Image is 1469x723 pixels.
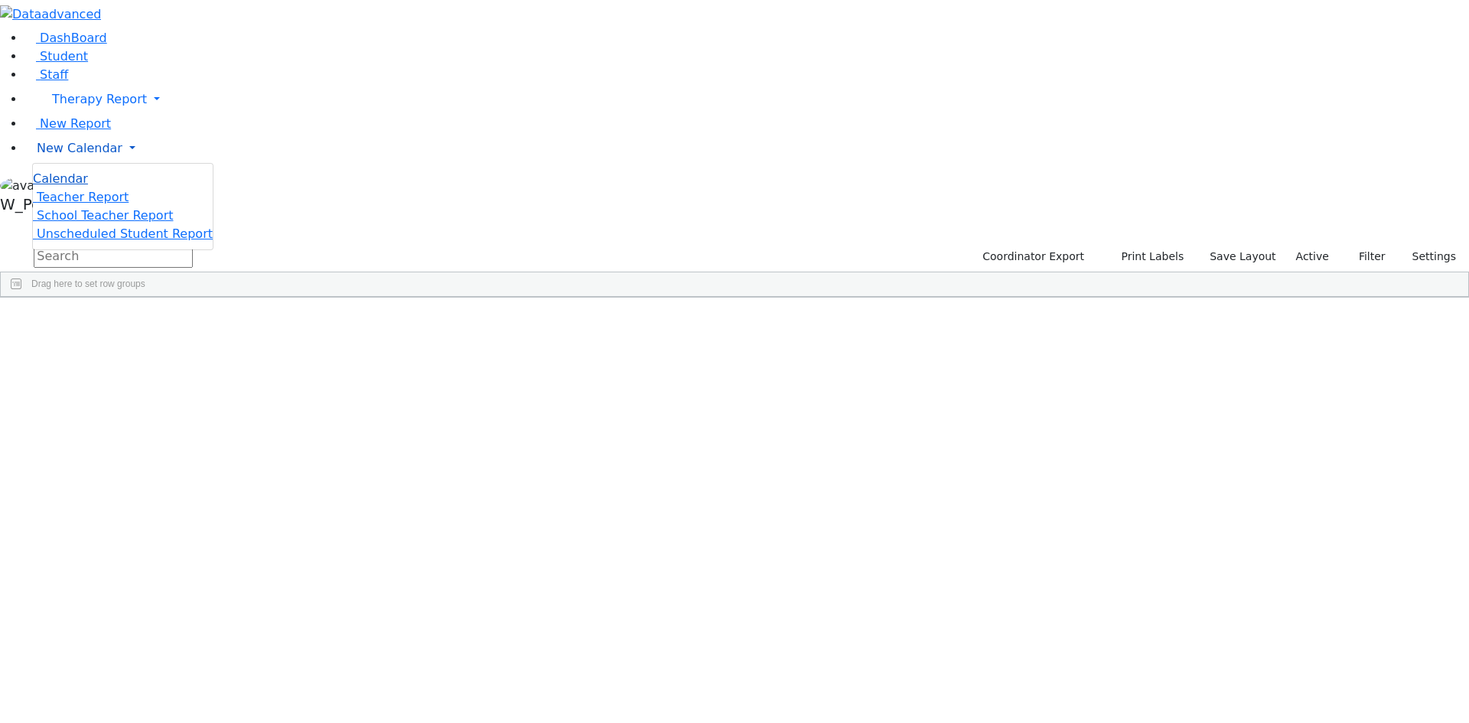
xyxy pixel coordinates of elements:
[31,278,145,289] span: Drag here to set row groups
[37,190,129,204] span: Teacher Report
[972,245,1091,269] button: Coordinator Export
[33,171,88,186] span: Calendar
[24,84,1469,115] a: Therapy Report
[1103,245,1191,269] button: Print Labels
[37,141,122,155] span: New Calendar
[1339,245,1392,269] button: Filter
[33,170,88,188] a: Calendar
[24,133,1469,164] a: New Calendar
[32,163,213,250] ul: Therapy Report
[24,67,68,82] a: Staff
[37,208,173,223] span: School Teacher Report
[1392,245,1463,269] button: Settings
[34,245,193,268] input: Search
[33,208,173,223] a: School Teacher Report
[40,49,88,64] span: Student
[40,31,107,45] span: DashBoard
[24,31,107,45] a: DashBoard
[24,116,111,131] a: New Report
[1203,245,1282,269] button: Save Layout
[37,226,213,241] span: Unscheduled Student Report
[52,92,147,106] span: Therapy Report
[40,67,68,82] span: Staff
[40,116,111,131] span: New Report
[24,49,88,64] a: Student
[33,226,213,241] a: Unscheduled Student Report
[1289,245,1336,269] label: Active
[33,190,129,204] a: Teacher Report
